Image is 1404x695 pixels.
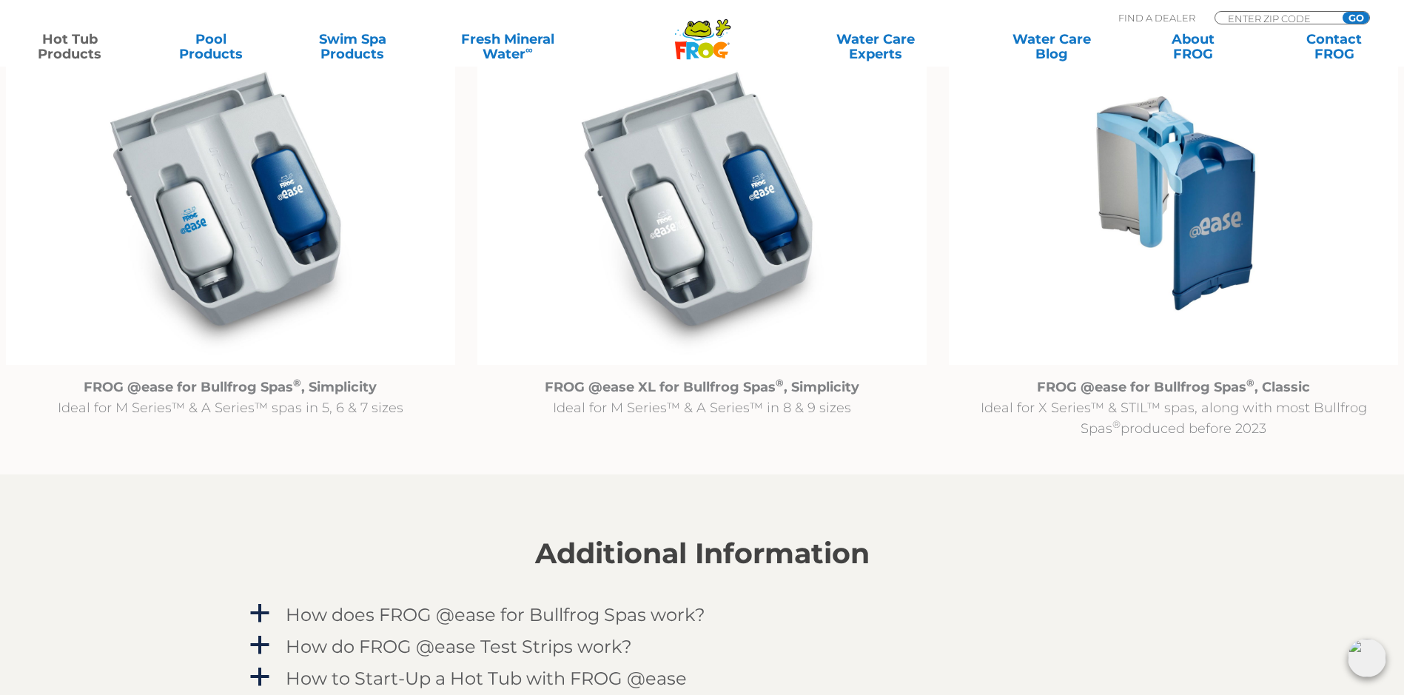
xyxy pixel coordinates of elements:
[247,601,1158,628] a: a How does FROG @ease for Bullfrog Spas work?
[477,41,927,365] img: @ease_Bullfrog_FROG @easeXL for Bullfrog Spas with Filter
[1112,418,1121,430] sup: ®
[525,44,533,56] sup: ∞
[249,602,271,625] span: a
[949,41,1398,365] img: Untitled design (94)
[1343,12,1369,24] input: GO
[949,377,1398,439] p: Ideal for X Series™ & STIL™ spas, along with most Bullfrog Spas produced before 2023
[776,377,784,389] sup: ®
[477,377,927,418] p: Ideal for M Series™ & A Series™ in 8 & 9 sizes
[1118,11,1195,24] p: Find A Dealer
[249,666,271,688] span: a
[1246,377,1254,389] sup: ®
[247,537,1158,570] h2: Additional Information
[6,41,455,365] img: @ease_Bullfrog_FROG @ease R180 for Bullfrog Spas with Filter
[247,633,1158,660] a: a How do FROG @ease Test Strips work?
[286,605,705,625] h4: How does FROG @ease for Bullfrog Spas work?
[996,32,1106,61] a: Water CareBlog
[286,668,687,688] h4: How to Start-Up a Hot Tub with FROG @ease
[84,379,377,395] strong: FROG @ease for Bullfrog Spas , Simplicity
[1226,12,1326,24] input: Zip Code Form
[293,377,301,389] sup: ®
[6,377,455,418] p: Ideal for M Series™ & A Series™ spas in 5, 6 & 7 sizes
[247,665,1158,692] a: a How to Start-Up a Hot Tub with FROG @ease
[156,32,266,61] a: PoolProducts
[249,634,271,657] span: a
[1279,32,1389,61] a: ContactFROG
[1138,32,1248,61] a: AboutFROG
[545,379,859,395] strong: FROG @ease XL for Bullfrog Spas , Simplicity
[1348,639,1386,677] img: openIcon
[15,32,125,61] a: Hot TubProducts
[286,637,632,657] h4: How do FROG @ease Test Strips work?
[439,32,577,61] a: Fresh MineralWater∞
[298,32,408,61] a: Swim SpaProducts
[787,32,965,61] a: Water CareExperts
[1037,379,1310,395] strong: FROG @ease for Bullfrog Spas , Classic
